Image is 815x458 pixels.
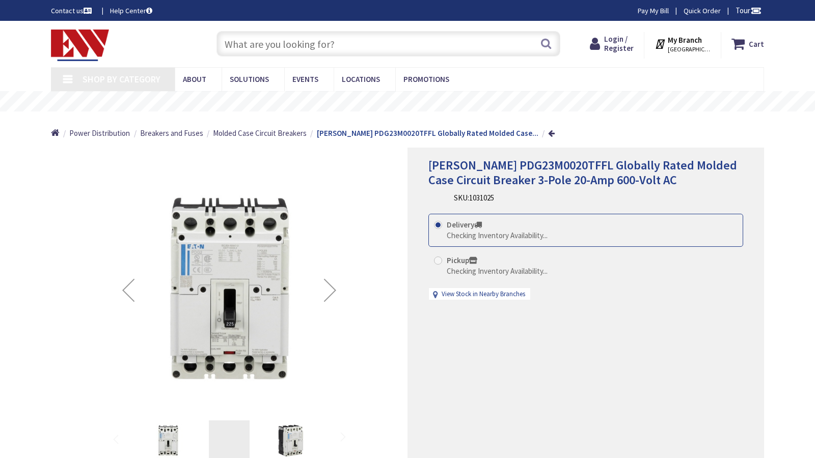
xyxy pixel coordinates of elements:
div: Checking Inventory Availability... [447,266,548,276]
span: Login / Register [604,34,634,53]
strong: Cart [749,35,764,53]
rs-layer: Free Same Day Pickup at 19 Locations [323,96,510,107]
a: Contact us [51,6,94,16]
span: [GEOGRAPHIC_DATA], [GEOGRAPHIC_DATA] [668,45,711,53]
a: Pay My Bill [638,6,669,16]
span: Tour [736,6,762,15]
a: Cart [731,35,764,53]
span: Locations [342,74,380,84]
input: What are you looking for? [216,31,560,56]
a: Power Distribution [69,128,130,138]
img: Electrical Wholesalers, Inc. [51,30,109,61]
div: Previous [108,169,149,411]
div: SKU: [454,192,494,203]
div: Next [310,169,350,411]
a: Breakers and Fuses [140,128,203,138]
span: Promotions [403,74,449,84]
span: Shop By Category [83,73,160,85]
a: View Stock in Nearby Branches [442,290,525,299]
strong: [PERSON_NAME] PDG23M0020TFFL Globally Rated Molded Case... [317,128,538,138]
a: Quick Order [684,6,721,16]
a: Molded Case Circuit Breakers [213,128,307,138]
div: Checking Inventory Availability... [447,230,548,241]
strong: Delivery [447,220,482,230]
span: About [183,74,206,84]
span: 1031025 [469,193,494,203]
strong: My Branch [668,35,702,45]
strong: Pickup [447,255,477,265]
a: Login / Register [590,35,634,53]
span: Events [292,74,318,84]
a: Help Center [110,6,152,16]
img: Eaton PDG23M0020TFFL Globally Rated Molded Case Circuit Breaker 3-Pole 20-Amp 600-Volt AC [108,169,350,411]
span: [PERSON_NAME] PDG23M0020TFFL Globally Rated Molded Case Circuit Breaker 3-Pole 20-Amp 600-Volt AC [428,157,737,188]
span: Solutions [230,74,269,84]
div: My Branch [GEOGRAPHIC_DATA], [GEOGRAPHIC_DATA] [655,35,711,53]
